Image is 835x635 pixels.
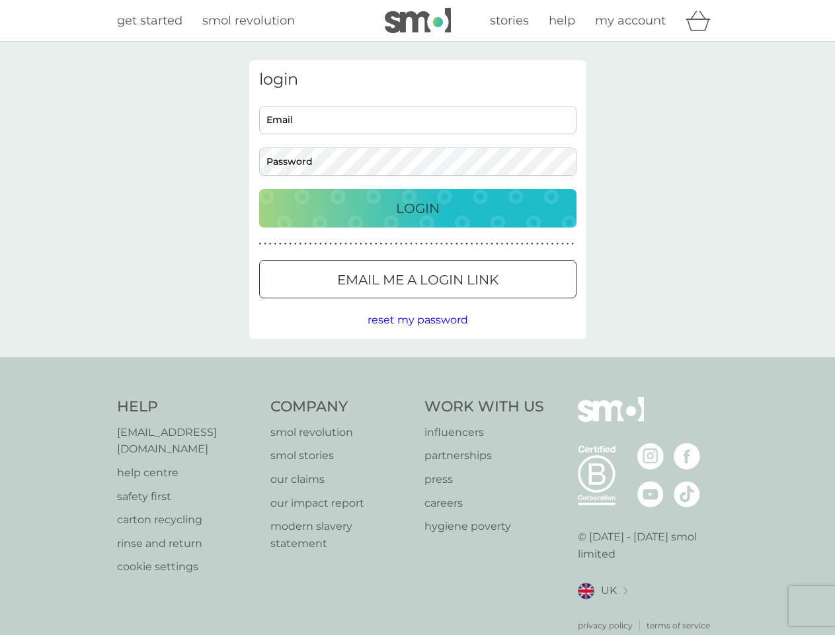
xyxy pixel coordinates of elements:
[325,241,327,247] p: ●
[471,241,473,247] p: ●
[368,314,468,326] span: reset my password
[117,13,182,28] span: get started
[259,260,577,298] button: Email me a login link
[368,312,468,329] button: reset my password
[202,13,295,28] span: smol revolution
[556,241,559,247] p: ●
[475,241,478,247] p: ●
[365,241,368,247] p: ●
[490,11,529,30] a: stories
[424,495,544,512] a: careers
[360,241,362,247] p: ●
[546,241,549,247] p: ●
[516,241,518,247] p: ●
[424,424,544,441] p: influencers
[380,241,383,247] p: ●
[541,241,544,247] p: ●
[536,241,539,247] p: ●
[396,198,440,219] p: Login
[491,241,493,247] p: ●
[304,241,307,247] p: ●
[314,241,317,247] p: ●
[446,241,448,247] p: ●
[549,13,575,28] span: help
[274,241,276,247] p: ●
[289,241,292,247] p: ●
[270,397,411,417] h4: Company
[270,447,411,464] a: smol stories
[284,241,287,247] p: ●
[506,241,508,247] p: ●
[117,511,258,529] a: carton recycling
[309,241,312,247] p: ●
[400,241,403,247] p: ●
[385,8,451,33] img: smol
[117,488,258,505] a: safety first
[481,241,483,247] p: ●
[595,13,666,28] span: my account
[117,424,258,458] a: [EMAIL_ADDRESS][DOMAIN_NAME]
[270,495,411,512] p: our impact report
[511,241,514,247] p: ●
[531,241,534,247] p: ●
[601,582,617,599] span: UK
[578,529,719,562] p: © [DATE] - [DATE] smol limited
[259,70,577,89] h3: login
[637,481,664,507] img: visit the smol Youtube page
[561,241,564,247] p: ●
[410,241,413,247] p: ●
[270,471,411,488] a: our claims
[420,241,423,247] p: ●
[117,464,258,482] a: help centre
[117,535,258,552] a: rinse and return
[270,424,411,441] a: smol revolution
[637,443,664,470] img: visit the smol Instagram page
[202,11,295,30] a: smol revolution
[340,241,342,247] p: ●
[521,241,524,247] p: ●
[567,241,569,247] p: ●
[424,471,544,488] a: press
[117,397,258,417] h4: Help
[578,583,594,599] img: UK flag
[435,241,438,247] p: ●
[424,447,544,464] p: partnerships
[647,619,710,632] a: terms of service
[299,241,302,247] p: ●
[501,241,504,247] p: ●
[674,443,700,470] img: visit the smol Facebook page
[354,241,357,247] p: ●
[578,619,633,632] a: privacy policy
[430,241,433,247] p: ●
[465,241,468,247] p: ●
[526,241,529,247] p: ●
[686,7,719,34] div: basket
[335,241,337,247] p: ●
[571,241,574,247] p: ●
[424,518,544,535] a: hygiene poverty
[337,269,498,290] p: Email me a login link
[490,13,529,28] span: stories
[486,241,489,247] p: ●
[375,241,378,247] p: ●
[270,518,411,552] a: modern slavery statement
[424,397,544,417] h4: Work With Us
[329,241,332,247] p: ●
[370,241,372,247] p: ●
[117,558,258,575] a: cookie settings
[279,241,282,247] p: ●
[294,241,297,247] p: ●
